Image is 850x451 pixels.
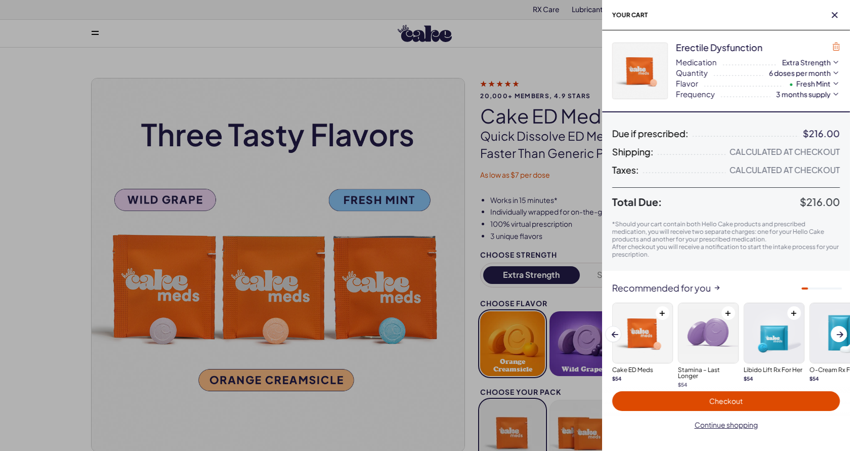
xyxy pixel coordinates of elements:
[612,367,673,373] h3: Cake ED Meds
[676,89,715,99] span: Frequency
[612,391,840,411] button: Checkout
[612,415,840,435] button: Continue shopping
[803,129,840,139] div: $216.00
[612,376,622,382] strong: $ 54
[744,303,804,382] a: Libido Lift Rx For HerLibido Lift Rx For Her$54
[730,165,840,175] div: Calculated at Checkout
[800,195,840,208] span: $216.00
[613,303,672,363] img: Cake ED Meds
[612,243,839,258] span: After checkout you will receive a notification to start the intake process for your prescription.
[612,147,654,157] span: Shipping:
[744,367,804,373] h3: Libido Lift Rx For Her
[810,376,819,382] strong: $ 54
[676,41,762,54] div: Erectile Dysfunction
[695,420,758,429] span: Continue shopping
[744,376,753,382] strong: $ 54
[613,43,667,99] img: iownh4V3nGbUiJ6P030JsbkObMcuQxHiuDxmy1iN.webp
[612,303,673,382] a: Cake ED MedsCake ED Meds$54
[709,396,743,405] span: Checkout
[602,283,850,293] div: Recommended for you
[612,220,840,243] p: *Should your cart contain both Hello Cake products and prescribed medication, you will receive tw...
[676,78,698,89] span: Flavor
[612,196,800,208] span: Total Due:
[676,57,717,67] span: Medication
[678,303,738,363] img: Stamina – Last Longer
[744,303,804,363] img: Libido Lift Rx For Her
[612,129,689,139] span: Due if prescribed:
[730,147,840,157] div: Calculated at Checkout
[676,67,708,78] span: Quantity
[678,367,739,379] h3: Stamina – Last Longer
[612,165,639,175] span: Taxes:
[678,303,739,388] a: Stamina – Last LongerStamina – Last Longer$54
